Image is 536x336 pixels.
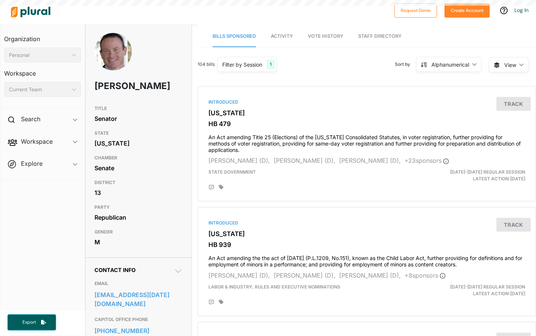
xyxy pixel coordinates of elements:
div: Add tags [219,184,223,190]
div: Republican [95,212,183,223]
span: Bills Sponsored [213,33,256,39]
button: Track [496,97,531,111]
span: + 23 sponsor s [405,157,449,164]
h3: [US_STATE] [208,109,525,117]
span: Export [17,319,41,326]
h3: Workspace [4,62,81,79]
button: Request Demo [394,3,437,18]
a: Activity [271,26,293,47]
h3: TITLE [95,104,183,113]
div: Add Position Statement [208,184,214,190]
div: Introduced [208,220,525,226]
button: Track [496,218,531,232]
div: Filter by Session [222,61,262,68]
h3: PARTY [95,203,183,212]
span: [PERSON_NAME] (D), [208,272,270,279]
div: Senator [95,113,183,124]
span: [DATE]-[DATE] Regular Session [450,284,525,290]
a: Create Account [444,6,490,14]
h3: [US_STATE] [208,230,525,238]
span: + 8 sponsor s [405,272,446,279]
div: [US_STATE] [95,138,183,149]
div: Current Team [9,86,69,94]
div: Add Position Statement [208,299,214,305]
h3: EMAIL [95,279,183,288]
div: Alphanumerical [431,61,469,68]
span: Contact Info [95,267,136,273]
h3: DISTRICT [95,178,183,187]
span: [DATE]-[DATE] Regular Session [450,169,525,175]
h3: HB 479 [208,120,525,128]
span: [PERSON_NAME] (D), [339,272,401,279]
img: Headshot of Scott Martin [95,33,132,85]
h3: GENDER [95,227,183,236]
h2: Search [21,115,40,123]
span: [PERSON_NAME] (D), [339,157,401,164]
a: Vote History [308,26,343,47]
a: Bills Sponsored [213,26,256,47]
a: Request Demo [394,6,437,14]
span: 104 bills [198,61,215,68]
h3: Organization [4,28,81,45]
h4: An Act amending Title 25 (Elections) of the [US_STATE] Consolidated Statutes, in voter registrati... [208,131,525,153]
span: Vote History [308,33,343,39]
h4: An Act amending the the act of [DATE] (P.L.1209, No.151), known as the Child Labor Act, further p... [208,251,525,268]
span: [PERSON_NAME] (D), [208,157,270,164]
div: 13 [95,187,183,198]
button: Create Account [444,3,490,18]
span: Sort by [395,61,416,68]
h3: HB 939 [208,241,525,248]
a: Staff Directory [358,26,402,47]
span: Labor & Industry, RULES AND EXECUTIVE NOMINATIONS [208,284,340,290]
div: Latest Action: [DATE] [421,284,531,297]
span: View [504,61,516,69]
div: M [95,236,183,248]
a: [EMAIL_ADDRESS][DATE][DOMAIN_NAME] [95,289,183,309]
h3: STATE [95,129,183,138]
div: Latest Action: [DATE] [421,169,531,182]
a: Log In [514,7,529,13]
h3: CAPITOL OFFICE PHONE [95,315,183,324]
div: 1 [267,59,275,69]
div: Add tags [219,299,223,305]
div: Senate [95,162,183,174]
span: State Government [208,169,256,175]
div: Introduced [208,99,525,106]
div: Personal [9,51,69,59]
span: Activity [271,33,293,39]
h1: [PERSON_NAME] [95,75,148,97]
h3: CHAMBER [95,153,183,162]
span: [PERSON_NAME] (D), [274,272,335,279]
button: Export [7,314,56,330]
span: [PERSON_NAME] (D), [274,157,335,164]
